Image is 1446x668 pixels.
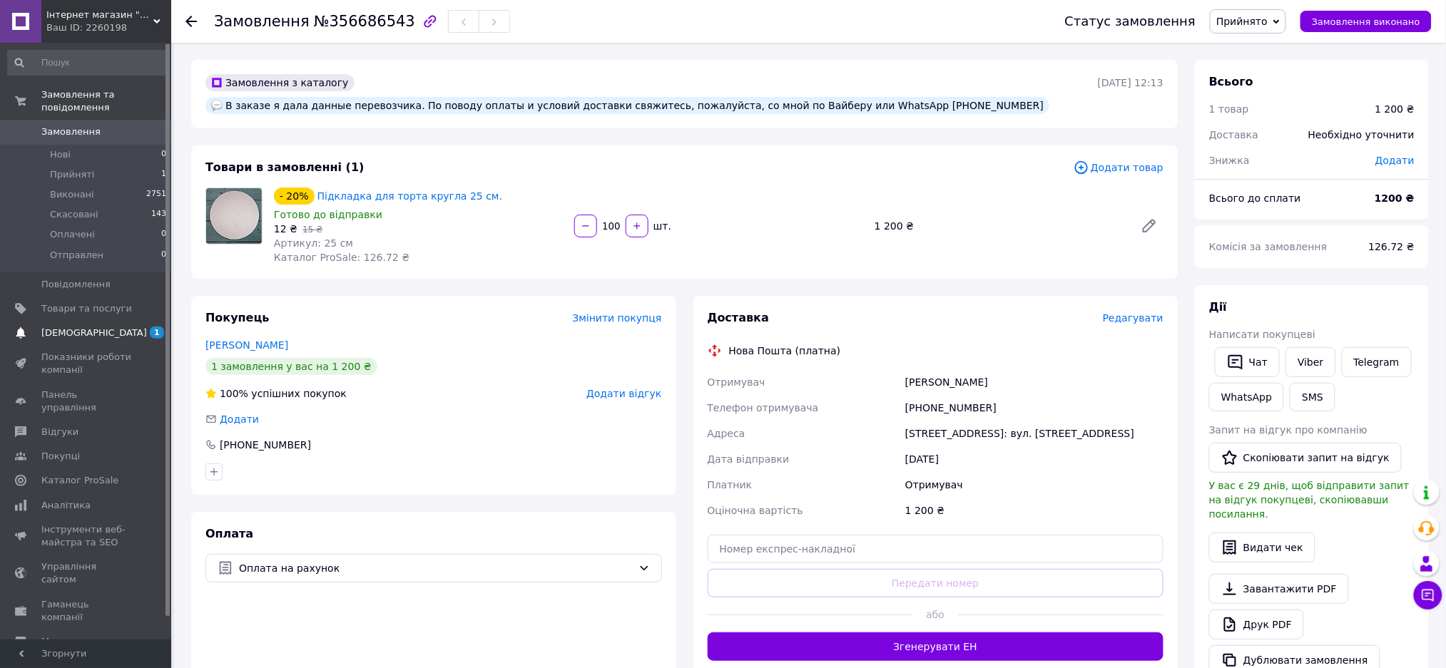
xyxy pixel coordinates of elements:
[50,249,103,262] span: Отправлен
[161,249,166,262] span: 0
[902,472,1166,498] div: Отримувач
[1209,103,1249,115] span: 1 товар
[708,632,1164,661] button: Згенерувати ЕН
[1209,480,1410,520] span: У вас є 29 днів, щоб відправити запит на відгук покупцеві, скопіювавши посилання.
[46,21,171,34] div: Ваш ID: 2260198
[206,188,262,244] img: Підкладка для торта кругла 25 см.
[205,311,270,324] span: Покупець
[205,74,355,91] div: Замовлення з каталогу
[46,9,153,21] span: Інтернет магазин "БУК ПЛЮС"
[708,428,745,439] span: Адреса
[708,505,803,516] span: Оціночна вартість
[1209,75,1253,88] span: Всього
[708,311,770,324] span: Доставка
[41,302,132,315] span: Товари та послуги
[1290,383,1335,411] button: SMS
[1209,533,1315,562] button: Видати чек
[50,148,71,161] span: Нові
[220,388,248,399] span: 100%
[1300,119,1423,150] div: Необхідно уточнити
[902,498,1166,523] div: 1 200 ₴
[161,168,166,181] span: 1
[41,327,147,339] span: [DEMOGRAPHIC_DATA]
[41,523,132,549] span: Інструменти веб-майстра та SEO
[151,208,166,221] span: 143
[146,188,166,201] span: 2751
[650,219,673,233] div: шт.
[161,148,166,161] span: 0
[185,14,197,29] div: Повернутися назад
[1074,160,1164,175] span: Додати товар
[214,13,310,30] span: Замовлення
[41,560,132,586] span: Управління сайтом
[41,278,111,291] span: Повідомлення
[1209,192,1301,204] span: Всього до сплати
[274,209,382,220] span: Готово до відправки
[274,252,409,263] span: Каталог ProSale: 126.72 ₴
[1216,16,1268,27] span: Прийнято
[1209,241,1328,252] span: Комісія за замовлення
[1300,11,1432,32] button: Замовлення виконано
[708,453,790,465] span: Дата відправки
[7,50,168,76] input: Пошук
[1209,424,1368,436] span: Запит на відгук про компанію
[161,228,166,241] span: 0
[1098,77,1164,88] time: [DATE] 12:13
[708,479,753,490] span: Платник
[41,450,80,463] span: Покупці
[41,351,132,376] span: Показники роботи компанії
[573,312,662,324] span: Змінити покупця
[274,187,315,205] div: - 20%
[1209,155,1250,166] span: Знижка
[1209,443,1402,473] button: Скопіювати запит на відгук
[239,560,633,576] span: Оплата на рахунок
[1342,347,1412,377] a: Telegram
[205,358,377,375] div: 1 замовлення у вас на 1 200 ₴
[1065,14,1196,29] div: Статус замовлення
[1369,241,1415,252] span: 126.72 ₴
[1209,300,1227,314] span: Дії
[902,369,1166,395] div: [PERSON_NAME]
[205,339,288,351] a: [PERSON_NAME]
[1312,16,1420,27] span: Замовлення виконано
[205,97,1049,114] div: В заказе я дала данные перевозчика. По поводу оплаты и условий доставки свяжитесь, пожалуйста, со...
[50,208,98,221] span: Скасовані
[41,499,91,512] span: Аналітика
[1414,581,1442,610] button: Чат з покупцем
[41,635,78,648] span: Маркет
[314,13,415,30] span: №356686543
[50,168,94,181] span: Прийняті
[1375,102,1415,116] div: 1 200 ₴
[1103,312,1164,324] span: Редагувати
[1209,383,1284,411] a: WhatsApp
[1209,329,1315,340] span: Написати покупцеві
[41,426,78,438] span: Відгуки
[205,386,347,401] div: успішних покупок
[869,216,1129,236] div: 1 200 ₴
[274,223,297,235] span: 12 ₴
[150,327,164,339] span: 1
[725,344,845,358] div: Нова Пошта (платна)
[211,100,223,111] img: :speech_balloon:
[1135,212,1164,240] a: Редагувати
[1209,610,1304,639] a: Друк PDF
[1209,574,1349,604] a: Завантажити PDF
[41,474,118,487] span: Каталог ProSale
[205,160,365,174] span: Товари в замовленні (1)
[41,389,132,414] span: Панель управління
[586,388,661,399] span: Додати відгук
[1375,192,1415,204] b: 1200 ₴
[902,421,1166,446] div: [STREET_ADDRESS]: вул. [STREET_ADDRESS]
[1375,155,1415,166] span: Додати
[902,395,1166,421] div: [PHONE_NUMBER]
[41,125,101,138] span: Замовлення
[220,413,259,425] span: Додати
[708,376,765,388] span: Отримувач
[50,228,95,241] span: Оплачені
[317,190,502,202] a: Підкладка для торта кругла 25 см.
[1215,347,1280,377] button: Чат
[1285,347,1335,377] a: Viber
[912,607,958,622] span: або
[274,237,353,249] span: Артикул: 25 см
[50,188,94,201] span: Виконані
